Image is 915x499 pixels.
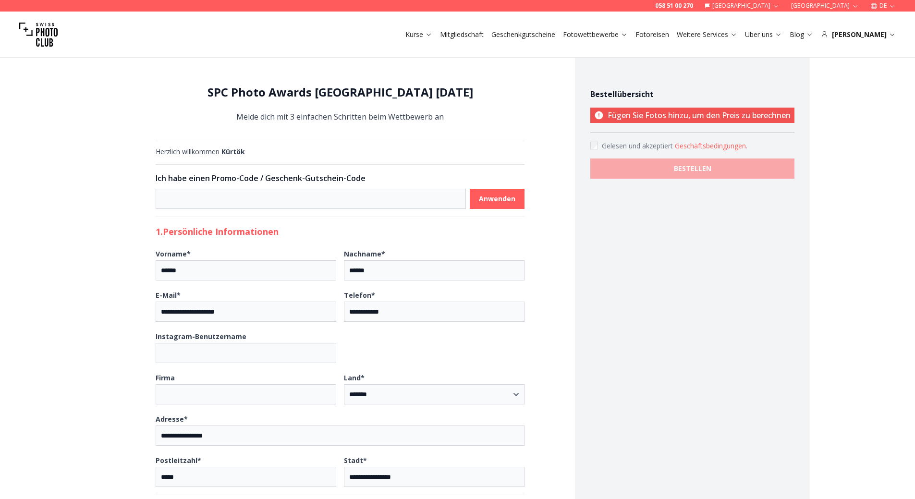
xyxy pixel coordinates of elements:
[590,142,598,149] input: Accept terms
[436,28,488,41] button: Mitgliedschaft
[590,158,794,179] button: BESTELLEN
[156,384,336,404] input: Firma
[156,456,201,465] b: Postleitzahl *
[156,147,525,157] div: Herzlich willkommen
[156,414,188,424] b: Adresse *
[590,88,794,100] h4: Bestellübersicht
[156,302,336,322] input: E-Mail*
[602,141,675,150] span: Gelesen und akzeptiert
[821,30,896,39] div: [PERSON_NAME]
[156,85,525,123] div: Melde dich mit 3 einfachen Schritten beim Wettbewerb an
[344,373,365,382] b: Land *
[221,147,245,156] b: Kürtök
[470,189,525,209] button: Anwenden
[635,30,669,39] a: Fotoreisen
[790,30,813,39] a: Blog
[19,15,58,54] img: Swiss photo club
[590,108,794,123] p: Fügen Sie Fotos hinzu, um den Preis zu berechnen
[559,28,632,41] button: Fotowettbewerbe
[677,30,737,39] a: Weitere Services
[479,194,515,204] b: Anwenden
[156,426,525,446] input: Adresse*
[488,28,559,41] button: Geschenkgutscheine
[655,2,693,10] a: 058 51 00 270
[745,30,782,39] a: Über uns
[786,28,817,41] button: Blog
[675,141,747,151] button: Accept termsGelesen und akzeptiert
[632,28,673,41] button: Fotoreisen
[344,249,385,258] b: Nachname *
[156,85,525,100] h1: SPC Photo Awards [GEOGRAPHIC_DATA] [DATE]
[402,28,436,41] button: Kurse
[156,467,336,487] input: Postleitzahl*
[741,28,786,41] button: Über uns
[344,302,525,322] input: Telefon*
[344,291,375,300] b: Telefon *
[156,225,525,238] h2: 1. Persönliche Informationen
[156,249,191,258] b: Vorname *
[156,332,246,341] b: Instagram-Benutzername
[674,164,711,173] b: BESTELLEN
[156,260,336,280] input: Vorname*
[344,456,367,465] b: Stadt *
[156,373,175,382] b: Firma
[156,291,181,300] b: E-Mail *
[673,28,741,41] button: Weitere Services
[491,30,555,39] a: Geschenkgutscheine
[344,384,525,404] select: Land*
[156,343,336,363] input: Instagram-Benutzername
[156,172,525,184] h3: Ich habe einen Promo-Code / Geschenk-Gutschein-Code
[563,30,628,39] a: Fotowettbewerbe
[344,260,525,280] input: Nachname*
[344,467,525,487] input: Stadt*
[405,30,432,39] a: Kurse
[440,30,484,39] a: Mitgliedschaft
